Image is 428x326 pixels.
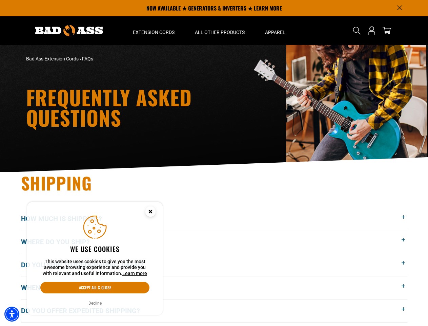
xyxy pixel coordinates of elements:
[40,282,149,293] button: Accept all & close
[21,283,139,293] span: When will my order get here?
[255,16,295,45] summary: Apparel
[381,26,392,35] a: cart
[35,25,103,36] img: Bad Ass Extension Cords
[133,29,175,35] span: Extension Cords
[21,276,407,299] button: When will my order get here?
[21,170,92,195] span: Shipping
[21,207,407,230] button: How much is shipping?
[123,16,185,45] summary: Extension Cords
[195,29,245,35] span: All Other Products
[21,260,154,270] span: Do you ship to [GEOGRAPHIC_DATA]?
[40,244,149,253] h2: We use cookies
[82,56,93,61] span: FAQs
[265,29,285,35] span: Apparel
[86,300,104,307] button: Decline
[366,16,377,45] a: Open this option
[21,253,407,276] button: Do you ship to [GEOGRAPHIC_DATA]?
[26,56,79,61] a: Bad Ass Extension Cords
[80,56,81,61] span: ›
[122,271,147,276] a: This website uses cookies to give you the most awesome browsing experience and provide you with r...
[40,259,149,277] p: This website uses cookies to give you the most awesome browsing experience and provide you with r...
[351,25,362,36] summary: Search
[26,87,273,128] h1: Frequently Asked Questions
[21,230,407,253] button: Where do you ship?
[21,214,112,224] span: How much is shipping?
[26,55,273,62] nav: breadcrumbs
[21,300,407,322] button: Do you offer expedited shipping?
[4,307,19,322] div: Accessibility Menu
[185,16,255,45] summary: All Other Products
[27,202,163,315] aside: Cookie Consent
[21,237,100,247] span: Where do you ship?
[138,202,163,223] button: Close this option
